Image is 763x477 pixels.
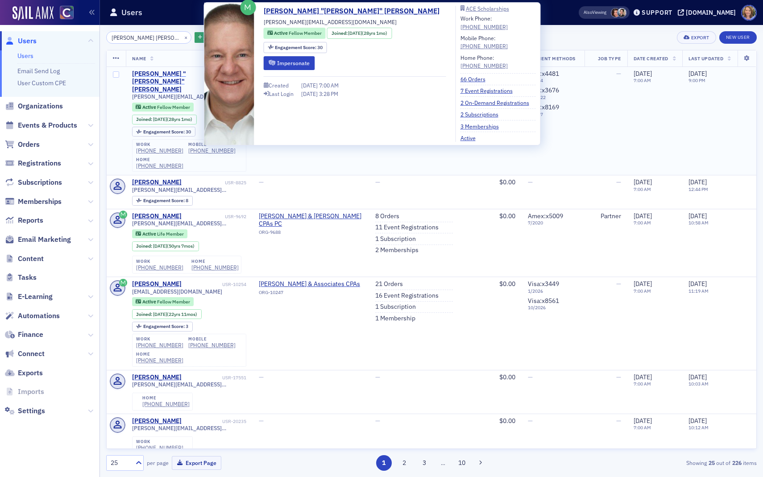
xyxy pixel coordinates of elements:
[143,129,186,135] span: Engagement Score :
[460,6,536,11] a: ACE Scholarships
[132,196,193,206] div: Engagement Score: 8
[499,280,515,288] span: $0.00
[183,180,246,186] div: USR-8825
[528,86,559,94] span: Visa : x3676
[172,456,221,470] button: Export Page
[546,459,757,467] div: Showing out of items
[132,220,247,227] span: [PERSON_NAME][EMAIL_ADDRESS][DOMAIN_NAME]
[611,8,620,17] span: Katie Foo
[688,55,723,62] span: Last Updated
[634,417,652,425] span: [DATE]
[634,70,652,78] span: [DATE]
[182,33,190,41] button: ×
[18,273,37,282] span: Tasks
[634,212,652,220] span: [DATE]
[143,324,188,329] div: 3
[153,311,167,317] span: [DATE]
[259,212,362,228] a: [PERSON_NAME] & [PERSON_NAME] CPAs PC
[688,373,707,381] span: [DATE]
[132,288,222,295] span: [EMAIL_ADDRESS][DOMAIN_NAME]
[375,178,380,186] span: —
[188,147,236,154] a: [PHONE_NUMBER]
[528,373,533,381] span: —
[348,30,387,37] div: (28yrs 1mo)
[460,99,536,107] a: 2 On-Demand Registrations
[18,349,45,359] span: Connect
[5,158,61,168] a: Registrations
[528,70,559,78] span: Visa : x4481
[142,395,190,401] div: home
[275,44,317,50] span: Engagement Score :
[707,459,716,467] strong: 25
[17,52,33,60] a: Users
[142,104,157,110] span: Active
[460,23,508,31] a: [PHONE_NUMBER]
[136,357,183,364] a: [PHONE_NUMBER]
[598,55,621,62] span: Job Type
[132,212,182,220] div: [PERSON_NAME]
[136,259,183,264] div: work
[267,30,321,37] a: Active Fellow Member
[132,178,182,187] a: [PERSON_NAME]
[132,93,247,100] span: [PERSON_NAME][EMAIL_ADDRESS][DOMAIN_NAME]
[460,110,505,118] a: 2 Subscriptions
[136,264,183,271] a: [PHONE_NUMBER]
[136,147,183,154] div: [PHONE_NUMBER]
[634,424,651,431] time: 7:00 AM
[375,235,416,243] a: 1 Subscription
[136,444,183,451] div: [PHONE_NUMBER]
[375,373,380,381] span: —
[375,246,419,254] a: 2 Memberships
[136,104,190,110] a: Active Fellow Member
[54,6,74,21] a: View Homepage
[528,220,578,226] span: 7 / 2020
[132,127,195,137] div: Engagement Score: 30
[269,83,289,88] div: Created
[132,373,182,382] div: [PERSON_NAME]
[5,349,45,359] a: Connect
[132,425,247,431] span: [PERSON_NAME][EMAIL_ADDRESS][PERSON_NAME][DOMAIN_NAME]
[259,290,360,299] div: ORG-10247
[460,62,508,70] div: [PHONE_NUMBER]
[319,82,339,89] span: 7:00 AM
[460,87,519,95] a: 7 Event Registrations
[301,90,319,97] span: [DATE]
[634,178,652,186] span: [DATE]
[136,162,183,169] a: [PHONE_NUMBER]
[5,292,53,302] a: E-Learning
[132,381,247,388] span: [PERSON_NAME][EMAIL_ADDRESS][PERSON_NAME][DOMAIN_NAME]
[143,197,186,203] span: Engagement Score :
[17,79,66,87] a: User Custom CPE
[121,7,142,18] h1: Users
[136,439,183,444] div: work
[18,158,61,168] span: Registrations
[686,8,736,17] div: [DOMAIN_NAME]
[132,309,202,319] div: Joined: 2002-09-29 00:00:00
[136,311,153,317] span: Joined :
[136,142,183,147] div: work
[143,129,191,134] div: 30
[275,45,323,50] div: 30
[617,8,626,17] span: Pamela Galey-Coleman
[143,323,186,329] span: Engagement Score :
[142,299,157,305] span: Active
[136,116,153,122] span: Joined :
[183,214,246,220] div: USR-9692
[142,401,190,407] a: [PHONE_NUMBER]
[528,78,578,83] span: 9 / 2024
[269,91,294,96] div: Last Login
[688,178,707,186] span: [DATE]
[111,458,130,468] div: 25
[634,186,651,192] time: 7:00 AM
[18,140,40,149] span: Orders
[454,455,470,471] button: 10
[528,178,533,186] span: —
[348,30,362,36] span: [DATE]
[5,406,45,416] a: Settings
[259,417,264,425] span: —
[188,342,236,348] div: [PHONE_NUMBER]
[642,8,672,17] div: Support
[460,75,492,83] a: 66 Orders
